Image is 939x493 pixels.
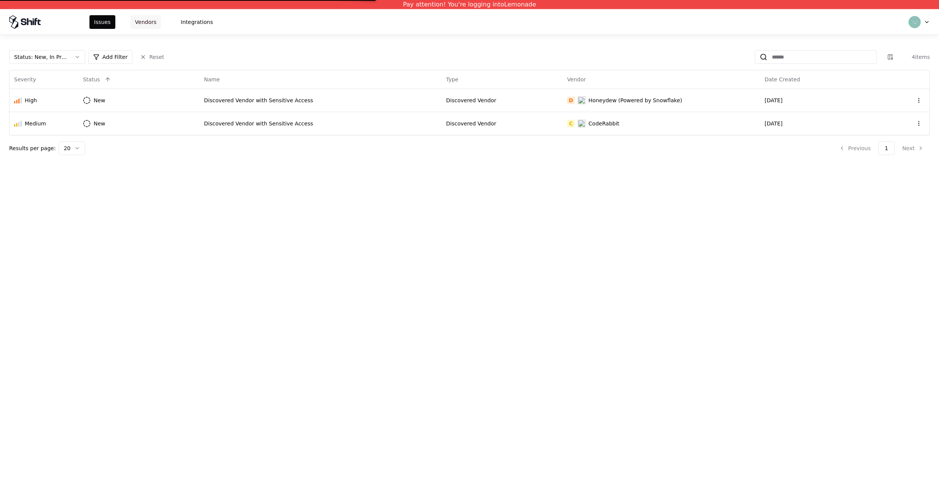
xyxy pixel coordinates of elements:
[446,97,558,104] div: Discovered Vendor
[136,50,169,64] button: Reset
[83,94,119,107] button: New
[14,53,68,61] div: Status : New, In Progress
[899,53,930,61] div: 4 items
[204,120,437,127] div: Discovered Vendor with Sensitive Access
[765,120,877,127] div: [DATE]
[9,144,56,152] p: Results per page:
[94,97,105,104] div: New
[25,120,46,127] div: Medium
[204,76,220,83] div: Name
[567,76,586,83] div: Vendor
[446,76,458,83] div: Type
[88,50,132,64] button: Add Filter
[89,15,115,29] button: Issues
[446,120,558,127] div: Discovered Vendor
[131,15,161,29] button: Vendors
[83,76,100,83] div: Status
[83,117,119,130] button: New
[14,76,36,83] div: Severity
[567,97,575,104] div: D
[833,141,930,155] nav: pagination
[25,97,37,104] div: High
[578,97,585,104] img: Honeydew (Powered by Snowflake)
[578,120,585,127] img: CodeRabbit
[765,76,800,83] div: Date Created
[878,141,894,155] button: 1
[588,97,682,104] div: Honeydew (Powered by Snowflake)
[204,97,437,104] div: Discovered Vendor with Sensitive Access
[94,120,105,127] div: New
[176,15,217,29] button: Integrations
[765,97,877,104] div: [DATE]
[588,120,619,127] div: CodeRabbit
[567,120,575,127] div: C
